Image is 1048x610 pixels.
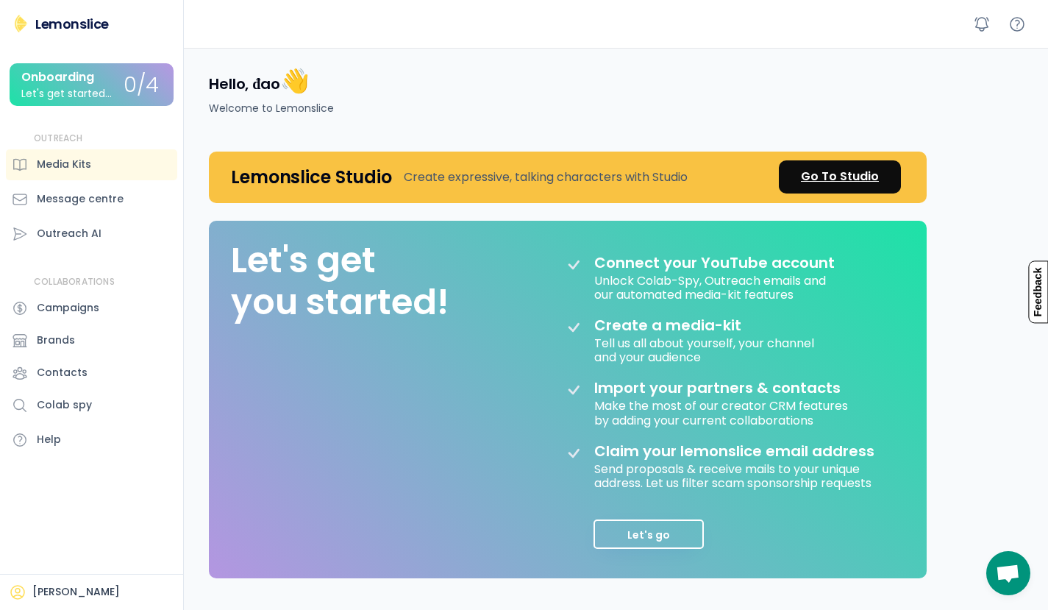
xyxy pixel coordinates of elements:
[34,276,115,288] div: COLLABORATIONS
[32,585,120,600] div: [PERSON_NAME]
[594,442,874,460] div: Claim your lemonslice email address
[21,71,94,84] div: Onboarding
[37,191,124,207] div: Message centre
[986,551,1030,595] a: Mở cuộc trò chuyện
[594,316,778,334] div: Create a media-kit
[594,272,829,302] div: Unlock Colab-Spy, Outreach emails and our automated media-kit features
[594,397,851,427] div: Make the most of our creator CRM features by adding your current collaborations
[594,254,835,272] div: Connect your YouTube account
[779,160,901,194] a: Go To Studio
[37,300,99,316] div: Campaigns
[37,365,88,380] div: Contacts
[12,15,29,32] img: Lemonslice
[209,101,334,116] div: Welcome to Lemonslice
[801,168,879,185] div: Go To Studio
[37,226,101,241] div: Outreach AI
[280,64,310,97] font: 👋
[594,334,817,364] div: Tell us all about yourself, your channel and your audience
[231,239,449,324] div: Let's get you started!
[37,157,91,172] div: Media Kits
[404,169,688,186] div: Create expressive, talking characters with Studio
[209,65,310,96] h4: Hello, đao
[231,166,392,188] h4: Lemonslice Studio
[37,397,92,413] div: Colab spy
[37,432,61,447] div: Help
[594,460,888,490] div: Send proposals & receive mails to your unique address. Let us filter scam sponsorship requests
[21,88,112,99] div: Let's get started...
[34,132,83,145] div: OUTREACH
[594,379,841,397] div: Import your partners & contacts
[124,74,159,97] div: 0/4
[37,333,75,348] div: Brands
[593,519,704,549] button: Let's go
[35,15,109,33] div: Lemonslice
